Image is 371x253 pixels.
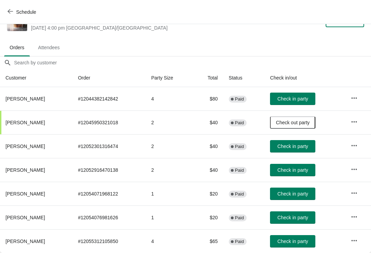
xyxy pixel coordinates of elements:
[146,229,193,253] td: 4
[193,229,223,253] td: $65
[193,158,223,182] td: $40
[278,96,308,102] span: Check in party
[276,120,310,125] span: Check out party
[72,182,146,205] td: # 12054071968122
[235,239,244,244] span: Paid
[146,87,193,110] td: 4
[235,96,244,102] span: Paid
[16,9,36,15] span: Schedule
[72,134,146,158] td: # 12052301316474
[72,158,146,182] td: # 12052916470138
[146,134,193,158] td: 2
[146,158,193,182] td: 2
[4,41,30,54] span: Orders
[146,205,193,229] td: 1
[278,144,308,149] span: Check in party
[31,24,241,31] span: [DATE] 4:00 pm [GEOGRAPHIC_DATA]/[GEOGRAPHIC_DATA]
[72,69,146,87] th: Order
[5,191,45,197] span: [PERSON_NAME]
[72,205,146,229] td: # 12054076981626
[193,205,223,229] td: $20
[235,191,244,197] span: Paid
[5,144,45,149] span: [PERSON_NAME]
[270,211,315,224] button: Check in party
[270,188,315,200] button: Check in party
[278,239,308,244] span: Check in party
[270,116,315,129] button: Check out party
[146,182,193,205] td: 1
[72,87,146,110] td: # 12044382142842
[270,164,315,176] button: Check in party
[14,56,371,69] input: Search by customer
[193,134,223,158] td: $40
[193,110,223,134] td: $40
[270,235,315,247] button: Check in party
[265,69,345,87] th: Check in/out
[72,110,146,134] td: # 12045950321018
[235,144,244,149] span: Paid
[193,87,223,110] td: $80
[33,41,65,54] span: Attendees
[5,96,45,102] span: [PERSON_NAME]
[235,120,244,126] span: Paid
[193,182,223,205] td: $20
[5,167,45,173] span: [PERSON_NAME]
[270,140,315,152] button: Check in party
[278,167,308,173] span: Check in party
[223,69,265,87] th: Status
[146,69,193,87] th: Party Size
[278,191,308,197] span: Check in party
[235,215,244,221] span: Paid
[3,6,42,18] button: Schedule
[5,215,45,220] span: [PERSON_NAME]
[235,168,244,173] span: Paid
[146,110,193,134] td: 2
[270,93,315,105] button: Check in party
[193,69,223,87] th: Total
[5,120,45,125] span: [PERSON_NAME]
[5,239,45,244] span: [PERSON_NAME]
[278,215,308,220] span: Check in party
[72,229,146,253] td: # 12055312105850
